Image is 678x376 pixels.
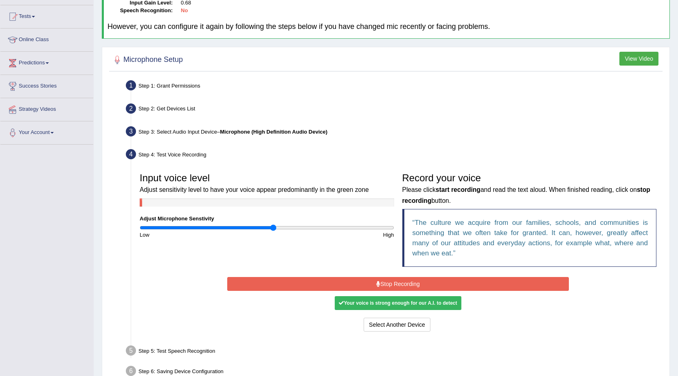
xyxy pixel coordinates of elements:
div: Step 3: Select Audio Input Device [122,124,666,142]
div: Low [136,231,267,239]
label: Adjust Microphone Senstivity [140,215,214,222]
div: Step 1: Grant Permissions [122,78,666,96]
div: Step 2: Get Devices List [122,101,666,119]
dt: Speech Recognition: [108,7,173,15]
button: Stop Recording [227,277,569,291]
b: stop recording [402,186,650,204]
q: The culture we acquire from our families, schools, and communities is something that we often tak... [413,219,648,257]
a: Online Class [0,29,93,49]
div: High [267,231,398,239]
h3: Record your voice [402,173,657,205]
a: Tests [0,5,93,26]
button: Select Another Device [364,318,430,332]
div: Step 4: Test Voice Recording [122,147,666,165]
a: Strategy Videos [0,98,93,119]
a: Your Account [0,121,93,142]
h2: Microphone Setup [111,54,183,66]
h4: However, you can configure it again by following the steps below if you have changed mic recently... [108,23,666,31]
small: Please click and read the text aloud. When finished reading, click on button. [402,186,650,204]
b: No [181,7,188,13]
button: View Video [619,52,658,66]
span: – [217,129,327,135]
b: start recording [436,186,481,193]
div: Your voice is strong enough for our A.I. to detect [335,296,461,310]
h3: Input voice level [140,173,394,194]
b: Microphone (High Definition Audio Device) [220,129,327,135]
div: Step 5: Test Speech Recognition [122,343,666,361]
small: Adjust sensitivity level to have your voice appear predominantly in the green zone [140,186,369,193]
a: Predictions [0,52,93,72]
a: Success Stories [0,75,93,95]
